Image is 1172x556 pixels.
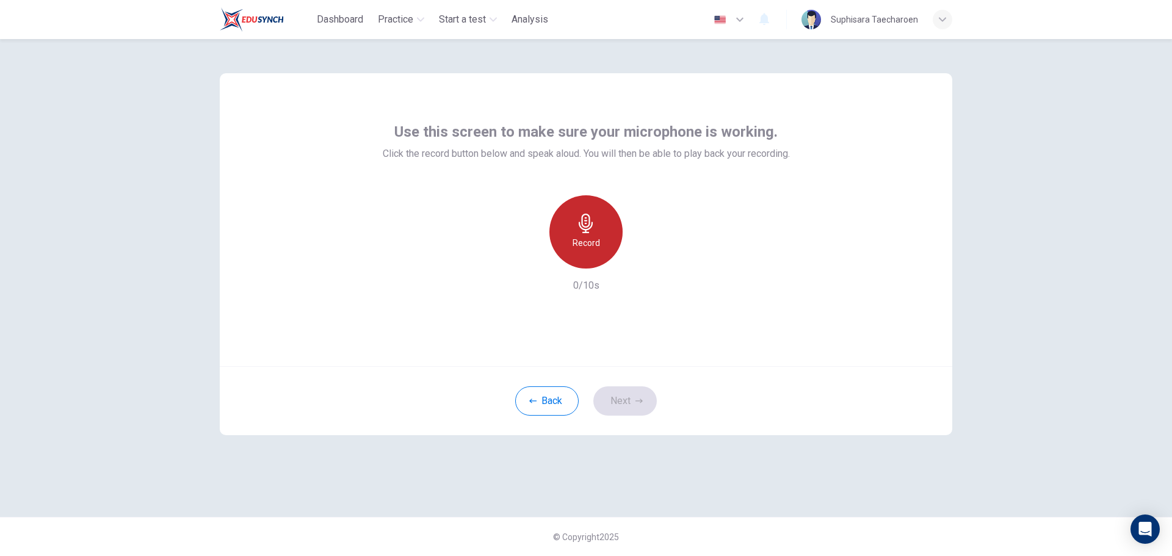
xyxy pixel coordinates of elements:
[434,9,502,31] button: Start a test
[831,12,918,27] div: Suphisara Taecharoen
[220,7,312,32] a: Train Test logo
[220,7,284,32] img: Train Test logo
[553,532,619,542] span: © Copyright 2025
[512,12,548,27] span: Analysis
[394,122,778,142] span: Use this screen to make sure your microphone is working.
[507,9,553,31] button: Analysis
[801,10,821,29] img: Profile picture
[312,9,368,31] button: Dashboard
[573,278,599,293] h6: 0/10s
[712,15,728,24] img: en
[1130,514,1160,544] div: Open Intercom Messenger
[378,12,413,27] span: Practice
[515,386,579,416] button: Back
[317,12,363,27] span: Dashboard
[549,195,623,269] button: Record
[439,12,486,27] span: Start a test
[373,9,429,31] button: Practice
[383,146,790,161] span: Click the record button below and speak aloud. You will then be able to play back your recording.
[573,236,600,250] h6: Record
